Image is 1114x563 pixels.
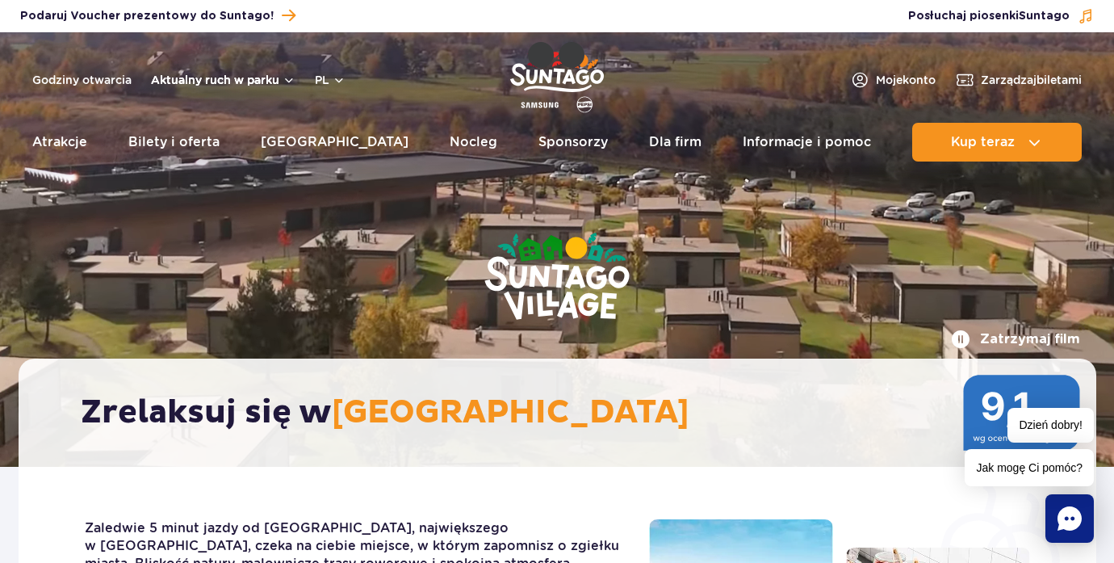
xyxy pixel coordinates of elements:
[649,123,701,162] a: Dla firm
[1007,408,1094,443] span: Dzień dobry!
[908,8,1094,24] button: Posłuchaj piosenkiSuntago
[261,123,408,162] a: [GEOGRAPHIC_DATA]
[850,70,936,90] a: Mojekonto
[1019,11,1070,22] span: Suntago
[981,72,1082,88] span: Zarządzaj biletami
[20,8,274,24] span: Podaruj Voucher prezentowy do Suntago!
[332,393,689,433] span: [GEOGRAPHIC_DATA]
[32,123,87,162] a: Atrakcje
[908,8,1070,24] span: Posłuchaj piosenki
[912,123,1082,162] button: Kup teraz
[955,70,1082,90] a: Zarządzajbiletami
[951,135,1015,149] span: Kup teraz
[20,5,295,27] a: Podaruj Voucher prezentowy do Suntago!
[32,72,132,88] a: Godziny otwarcia
[951,330,1080,349] button: Zatrzymaj film
[876,72,936,88] span: Moje konto
[128,123,220,162] a: Bilety i oferta
[81,393,1050,433] h2: Zrelaksuj się w
[510,40,604,115] a: Park of Poland
[450,123,497,162] a: Nocleg
[151,74,295,86] button: Aktualny ruch w parku
[1045,494,1094,543] div: Chat
[743,123,871,162] a: Informacje i pomoc
[538,123,608,162] a: Sponsorzy
[420,170,694,386] img: Suntago Village
[963,375,1080,451] img: 9,1/10 wg ocen z Booking.com
[315,72,346,88] button: pl
[965,449,1094,486] span: Jak mogę Ci pomóc?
